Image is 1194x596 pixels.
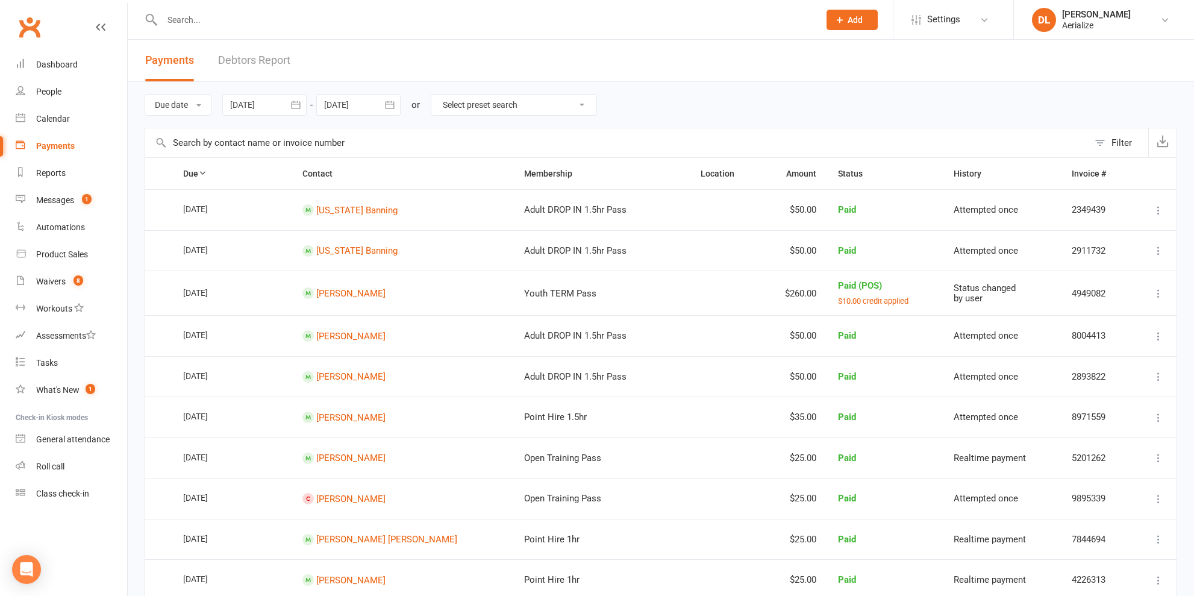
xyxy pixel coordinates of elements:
[16,187,127,214] a: Messages 1
[16,377,127,404] a: What's New1
[1061,189,1131,230] td: 2349439
[524,288,596,299] span: Youth TERM Pass
[838,280,882,291] span: Paid (POS)
[36,168,66,178] div: Reports
[183,325,239,344] div: [DATE]
[838,296,908,306] button: $10.00 credit applied
[145,128,1089,157] input: Search by contact name or invoice number
[36,249,88,259] div: Product Sales
[36,462,64,471] div: Roll call
[954,204,1018,215] span: Attempted once
[524,330,627,341] span: Adult DROP IN 1.5hr Pass
[16,241,127,268] a: Product Sales
[848,15,863,25] span: Add
[1061,519,1131,560] td: 7844694
[16,453,127,480] a: Roll call
[1061,271,1131,315] td: 4949082
[838,204,856,215] span: Paid
[316,574,386,585] a: [PERSON_NAME]
[36,222,85,232] div: Automations
[145,54,194,66] span: Payments
[36,331,96,340] div: Assessments
[954,453,1026,463] span: Realtime payment
[36,385,80,395] div: What's New
[292,158,513,189] th: Contact
[86,384,95,394] span: 1
[16,78,127,105] a: People
[1062,9,1131,20] div: [PERSON_NAME]
[1061,397,1131,438] td: 8971559
[838,534,856,545] span: Paid
[954,534,1026,545] span: Realtime payment
[183,529,239,548] div: [DATE]
[36,358,58,368] div: Tasks
[12,555,41,584] div: Open Intercom Messenger
[1062,20,1131,31] div: Aerialize
[1061,478,1131,519] td: 9895339
[16,133,127,160] a: Payments
[16,426,127,453] a: General attendance kiosk mode
[16,214,127,241] a: Automations
[316,412,386,422] a: [PERSON_NAME]
[316,288,386,299] a: [PERSON_NAME]
[1061,315,1131,356] td: 8004413
[954,245,1018,256] span: Attempted once
[1061,158,1131,189] th: Invoice #
[16,350,127,377] a: Tasks
[183,448,239,466] div: [DATE]
[827,158,943,189] th: Status
[954,493,1018,504] span: Attempted once
[316,371,386,382] a: [PERSON_NAME]
[1089,128,1148,157] button: Filter
[954,574,1026,585] span: Realtime payment
[1061,356,1131,397] td: 2893822
[838,412,856,422] span: Paid
[838,296,908,306] small: $10.00 credit applied
[954,371,1018,382] span: Attempted once
[838,574,856,585] span: Paid
[16,51,127,78] a: Dashboard
[183,366,239,385] div: [DATE]
[16,105,127,133] a: Calendar
[14,12,45,42] a: Clubworx
[761,519,827,560] td: $25.00
[316,330,386,341] a: [PERSON_NAME]
[524,493,601,504] span: Open Training Pass
[16,160,127,187] a: Reports
[183,569,239,588] div: [DATE]
[36,489,89,498] div: Class check-in
[16,268,127,295] a: Waivers 8
[827,10,878,30] button: Add
[36,87,61,96] div: People
[16,295,127,322] a: Workouts
[183,199,239,218] div: [DATE]
[761,271,827,315] td: $260.00
[183,283,239,302] div: [DATE]
[524,371,627,382] span: Adult DROP IN 1.5hr Pass
[183,407,239,425] div: [DATE]
[524,204,627,215] span: Adult DROP IN 1.5hr Pass
[838,453,856,463] span: Paid
[183,488,239,507] div: [DATE]
[761,438,827,478] td: $25.00
[36,195,74,205] div: Messages
[954,412,1018,422] span: Attempted once
[16,480,127,507] a: Class kiosk mode
[761,356,827,397] td: $50.00
[36,60,78,69] div: Dashboard
[145,40,194,81] button: Payments
[316,245,398,256] a: [US_STATE] Banning
[316,534,457,545] a: [PERSON_NAME] [PERSON_NAME]
[761,158,827,189] th: Amount
[761,478,827,519] td: $25.00
[513,158,689,189] th: Membership
[524,412,587,422] span: Point Hire 1.5hr
[761,189,827,230] td: $50.00
[761,315,827,356] td: $50.00
[36,141,75,151] div: Payments
[36,434,110,444] div: General attendance
[82,194,92,204] span: 1
[838,245,856,256] span: Paid
[838,330,856,341] span: Paid
[183,240,239,259] div: [DATE]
